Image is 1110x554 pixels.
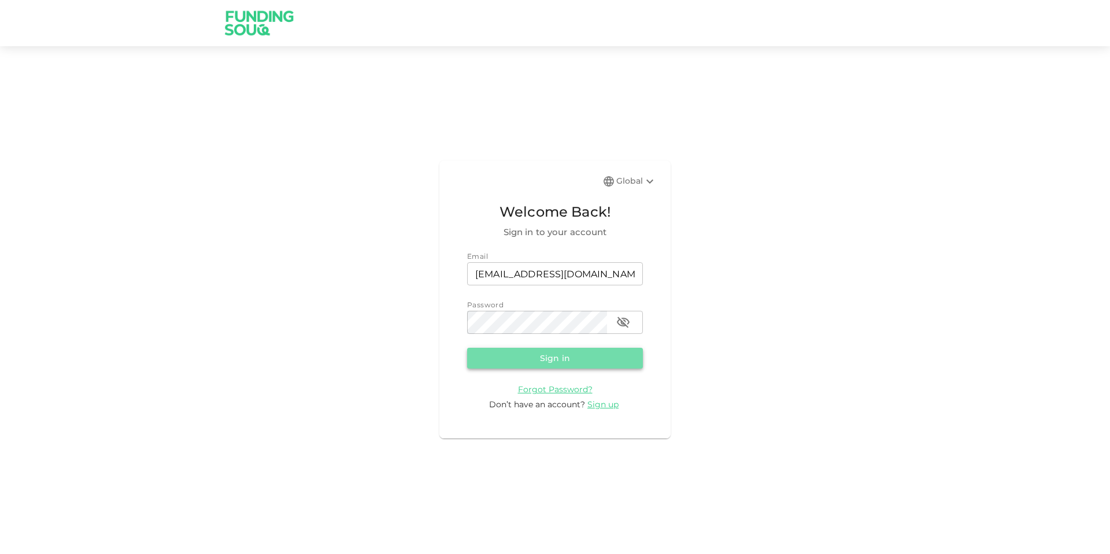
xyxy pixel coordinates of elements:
[489,399,585,410] span: Don’t have an account?
[467,262,643,285] input: email
[616,174,657,188] div: Global
[467,252,488,261] span: Email
[467,348,643,369] button: Sign in
[467,201,643,223] span: Welcome Back!
[518,384,593,395] a: Forgot Password?
[587,399,619,410] span: Sign up
[467,225,643,239] span: Sign in to your account
[467,311,607,334] input: password
[467,300,504,309] span: Password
